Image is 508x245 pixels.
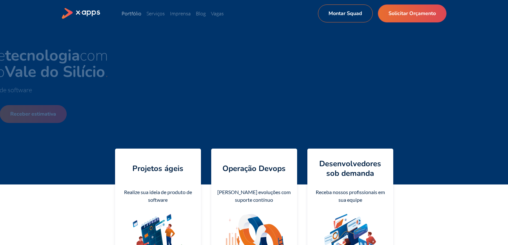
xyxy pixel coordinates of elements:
[378,4,446,22] a: Solicitar Orçamento
[132,164,183,173] h4: Projetos ágeis
[216,188,292,204] div: [PERSON_NAME] evoluções com suporte contínuo
[318,4,373,22] a: Montar Squad
[312,188,388,204] div: Receba nossos profissionais em sua equipe
[141,45,215,66] strong: tecnologia
[312,159,388,178] h4: Desenvolvedores sob demanda
[211,10,224,17] a: Vagas
[62,45,244,82] span: Seu time de com a cultura do
[196,10,206,17] a: Blog
[135,105,202,123] a: Receber estimativa
[222,164,286,173] h4: Operação Devops
[170,10,191,17] a: Imprensa
[121,10,141,17] a: Portfólio
[146,10,165,17] a: Serviços
[62,86,168,94] span: Design e desenvolvimento de software
[120,188,196,204] div: Realize sua ideia de produto de software
[62,105,130,123] a: Alocar profissionais
[140,61,241,82] strong: Vale do Silício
